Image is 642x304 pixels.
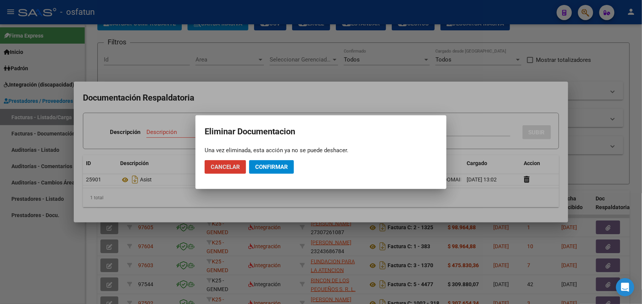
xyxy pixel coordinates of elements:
[255,164,288,170] span: Confirmar
[205,124,437,139] h2: Eliminar Documentacion
[211,164,240,170] span: Cancelar
[205,146,437,154] div: Una vez eliminada, esta acción ya no se puede deshacer.
[616,278,634,296] div: Open Intercom Messenger
[249,160,294,174] button: Confirmar
[205,160,246,174] button: Cancelar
